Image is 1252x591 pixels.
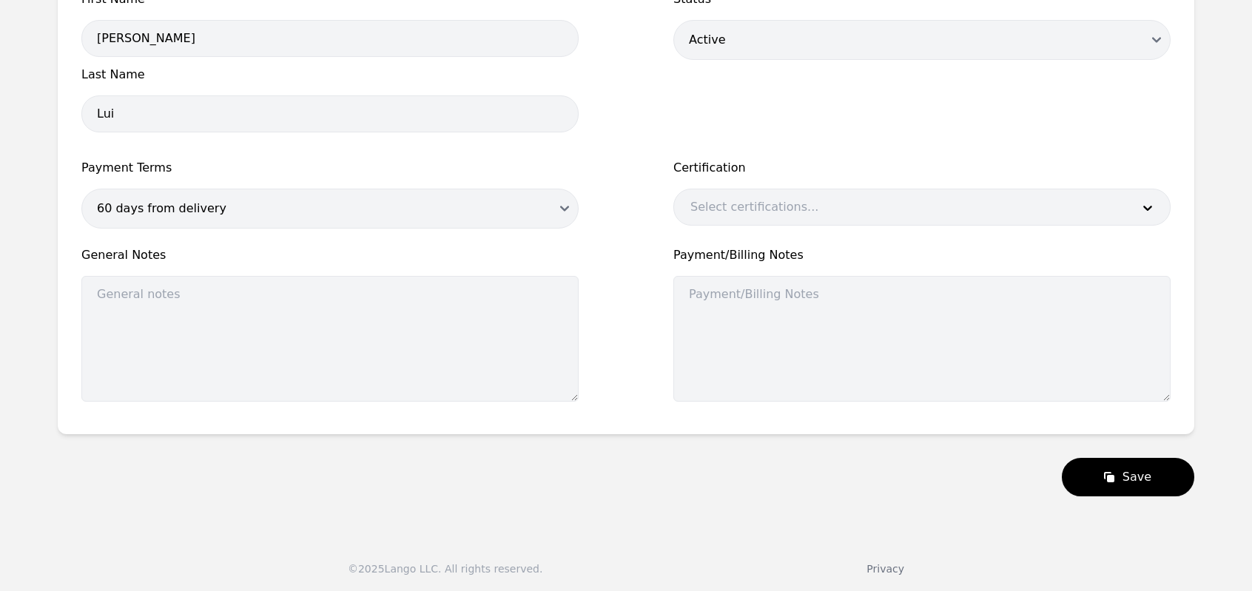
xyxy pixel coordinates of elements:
span: Payment/Billing Notes [673,246,1171,264]
label: Certification [673,159,1171,177]
button: Save [1062,458,1194,496]
a: Privacy [866,563,904,575]
span: General Notes [81,246,579,264]
div: © 2025 Lango LLC. All rights reserved. [348,561,542,576]
input: Last Name [81,95,579,132]
input: First Name [81,20,579,57]
span: Payment Terms [81,159,579,177]
span: Last Name [81,66,579,84]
